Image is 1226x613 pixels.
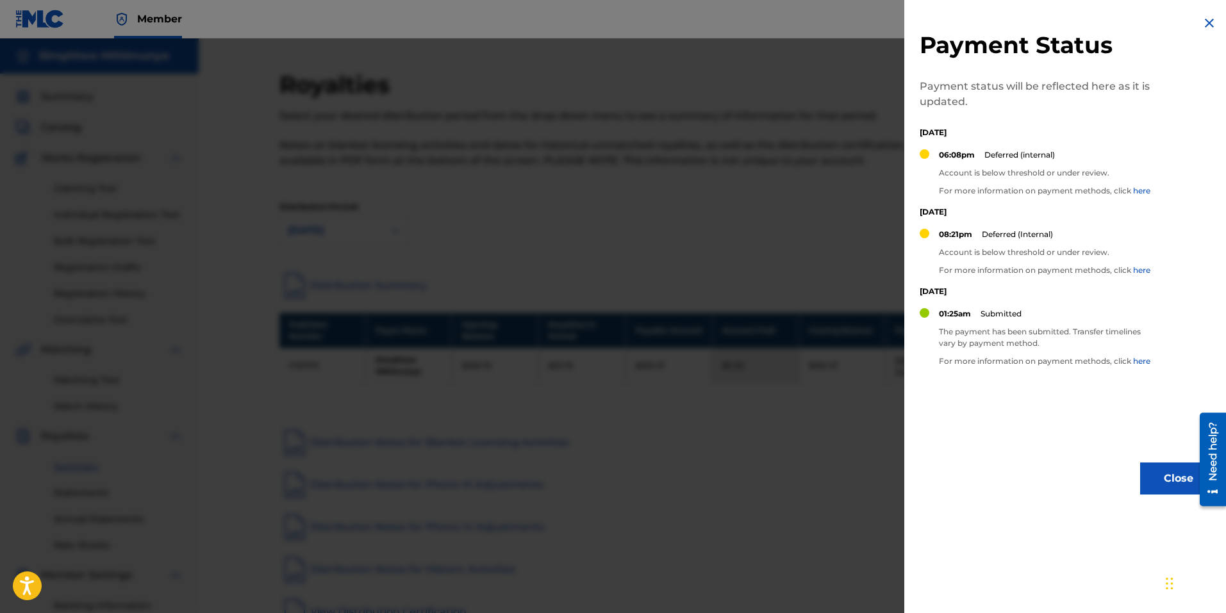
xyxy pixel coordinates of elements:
p: For more information on payment methods, click [939,185,1150,197]
p: [DATE] [920,127,1157,138]
a: here [1133,186,1150,195]
p: Submitted [981,308,1022,320]
p: The payment has been submitted. Transfer timelines vary by payment method. [939,326,1157,349]
a: here [1133,265,1150,275]
iframe: Chat Widget [1162,552,1226,613]
a: here [1133,356,1150,366]
span: Member [137,12,182,26]
p: [DATE] [920,206,1157,218]
button: Close [1140,462,1217,494]
p: Account is below threshold or under review. [939,167,1150,179]
p: Account is below threshold or under review. [939,247,1150,258]
p: Deferred (Internal) [982,229,1053,240]
iframe: Resource Center [1190,407,1226,511]
p: For more information on payment methods, click [939,356,1157,367]
div: Drag [1166,564,1173,603]
h2: Payment Status [920,31,1157,60]
img: Top Rightsholder [114,12,129,27]
p: 08:21pm [939,229,972,240]
img: MLC Logo [15,10,65,28]
p: [DATE] [920,286,1157,297]
p: Deferred (internal) [984,149,1055,161]
p: 06:08pm [939,149,975,161]
p: Payment status will be reflected here as it is updated. [920,79,1157,110]
p: 01:25am [939,308,971,320]
p: For more information on payment methods, click [939,265,1150,276]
